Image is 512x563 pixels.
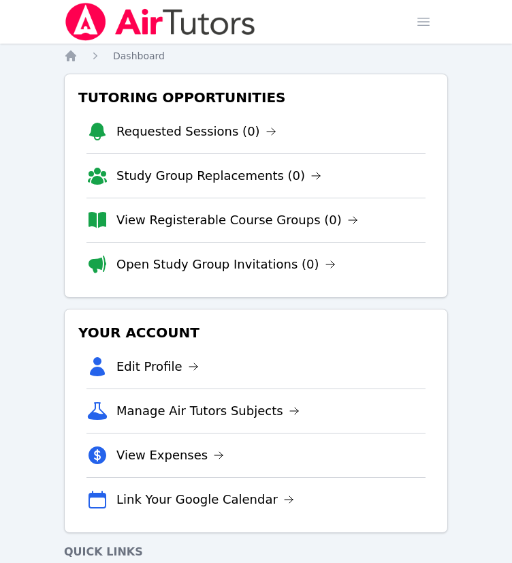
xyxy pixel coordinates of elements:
h3: Your Account [76,320,436,345]
a: Link Your Google Calendar [116,490,294,509]
img: Air Tutors [64,3,257,41]
a: Study Group Replacements (0) [116,166,321,185]
a: Edit Profile [116,357,199,376]
span: Dashboard [113,50,165,61]
nav: Breadcrumb [64,49,448,63]
h4: Quick Links [64,544,448,560]
a: View Registerable Course Groups (0) [116,211,358,230]
h3: Tutoring Opportunities [76,85,436,110]
a: Dashboard [113,49,165,63]
a: Requested Sessions (0) [116,122,276,141]
a: Manage Air Tutors Subjects [116,401,300,421]
a: View Expenses [116,446,224,465]
a: Open Study Group Invitations (0) [116,255,336,274]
